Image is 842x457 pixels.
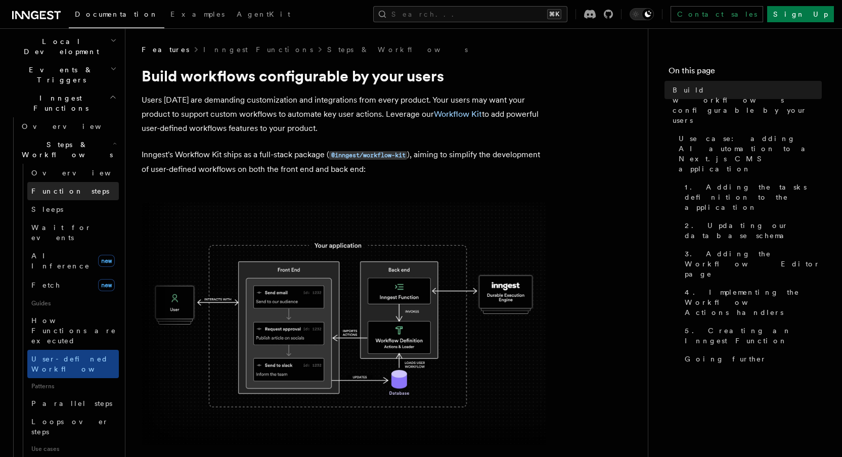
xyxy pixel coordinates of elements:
span: Documentation [75,10,158,18]
button: Inngest Functions [8,89,119,117]
span: Sleeps [31,205,63,213]
button: Local Development [8,32,119,61]
a: 1. Adding the tasks definition to the application [681,178,822,216]
span: AgentKit [237,10,290,18]
a: 2. Updating our database schema [681,216,822,245]
a: How Functions are executed [27,311,119,350]
p: Inngest's Workflow Kit ships as a full-stack package ( ), aiming to simplify the development of u... [142,148,546,176]
span: Parallel steps [31,399,112,407]
button: Events & Triggers [8,61,119,89]
a: 5. Creating an Inngest Function [681,322,822,350]
span: Overview [31,169,136,177]
span: Wait for events [31,223,92,242]
a: User-defined Workflows [27,350,119,378]
span: Use case: adding AI automation to a Next.js CMS application [679,133,822,174]
kbd: ⌘K [547,9,561,19]
a: Parallel steps [27,394,119,413]
span: Events & Triggers [8,65,110,85]
a: Sign Up [767,6,834,22]
img: The Workflow Kit provides a Workflow Engine to compose workflow actions on the back end and a set... [142,203,546,445]
span: 2. Updating our database schema [685,220,822,241]
a: Documentation [69,3,164,28]
a: Workflow Kit [434,109,482,119]
a: 4. Implementing the Workflow Actions handlers [681,283,822,322]
span: Local Development [8,36,110,57]
a: Overview [27,164,119,182]
a: Examples [164,3,231,27]
span: AI Inference [31,252,90,270]
a: Use case: adding AI automation to a Next.js CMS application [675,129,822,178]
a: Function steps [27,182,119,200]
span: 4. Implementing the Workflow Actions handlers [685,287,822,317]
span: Features [142,44,189,55]
span: Examples [170,10,225,18]
h4: On this page [669,65,822,81]
a: AgentKit [231,3,296,27]
a: Going further [681,350,822,368]
span: Inngest Functions [8,93,109,113]
button: Steps & Workflows [18,135,119,164]
button: Search...⌘K [373,6,567,22]
a: Contact sales [671,6,763,22]
span: Fetch [31,281,61,289]
span: Function steps [31,187,109,195]
span: 5. Creating an Inngest Function [685,326,822,346]
a: AI Inferencenew [27,247,119,275]
a: 3. Adding the Workflow Editor page [681,245,822,283]
a: Inngest Functions [203,44,313,55]
span: Steps & Workflows [18,140,113,160]
span: Patterns [27,378,119,394]
span: Guides [27,295,119,311]
span: new [98,279,115,291]
a: Loops over steps [27,413,119,441]
span: new [98,255,115,267]
button: Toggle dark mode [630,8,654,20]
h1: Build workflows configurable by your users [142,67,546,85]
span: Build workflows configurable by your users [673,85,822,125]
a: Steps & Workflows [327,44,468,55]
span: 1. Adding the tasks definition to the application [685,182,822,212]
span: Loops over steps [31,418,109,436]
a: Build workflows configurable by your users [669,81,822,129]
p: Users [DATE] are demanding customization and integrations from every product. Your users may want... [142,93,546,135]
span: Use cases [27,441,119,457]
span: How Functions are executed [31,316,116,345]
a: Wait for events [27,218,119,247]
code: @inngest/workflow-kit [329,151,407,160]
a: @inngest/workflow-kit [329,150,407,159]
a: Overview [18,117,119,135]
span: Going further [685,354,767,364]
a: Sleeps [27,200,119,218]
a: Fetchnew [27,275,119,295]
span: 3. Adding the Workflow Editor page [685,249,822,279]
span: Overview [22,122,126,130]
span: User-defined Workflows [31,355,122,373]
